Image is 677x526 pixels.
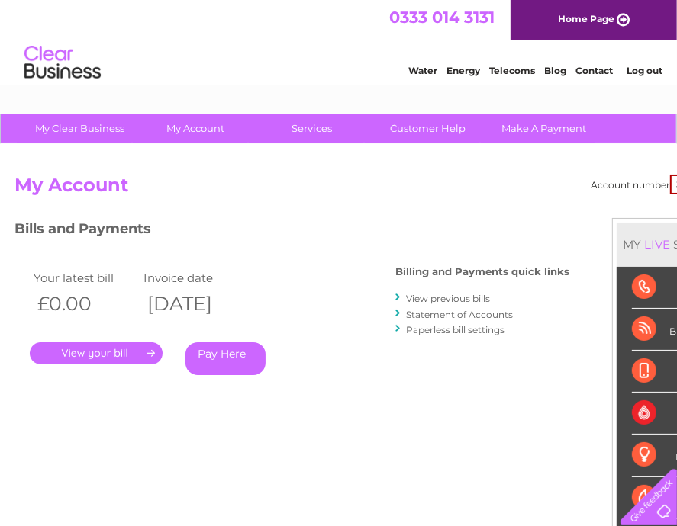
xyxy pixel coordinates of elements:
a: 0333 014 3131 [389,8,495,27]
a: Contact [575,65,613,76]
img: logo.png [24,40,102,86]
h3: Bills and Payments [15,218,569,245]
a: Make A Payment [481,114,607,143]
a: . [30,342,163,364]
a: My Clear Business [17,114,143,143]
a: Blog [544,65,566,76]
div: LIVE [641,237,673,252]
td: Invoice date [140,268,250,288]
th: [DATE] [140,288,250,319]
a: Paperless bill settings [406,324,505,335]
a: My Account [133,114,259,143]
a: Water [408,65,437,76]
a: Services [249,114,375,143]
a: View previous bills [406,293,490,304]
td: Your latest bill [30,268,140,288]
th: £0.00 [30,288,140,319]
a: Pay Here [185,342,266,375]
h4: Billing and Payments quick links [395,266,569,277]
a: Telecoms [489,65,535,76]
a: Customer Help [365,114,491,143]
a: Energy [446,65,480,76]
a: Log out [627,65,662,76]
a: Statement of Accounts [406,309,513,320]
